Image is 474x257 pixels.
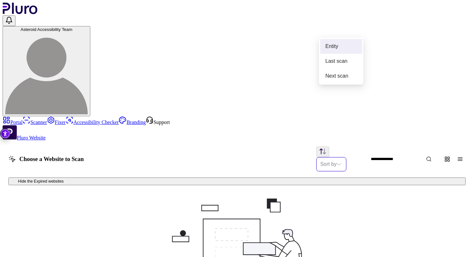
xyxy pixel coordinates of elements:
a: Portal [3,119,23,125]
div: Next scan [320,69,362,83]
img: Asteroid Accessibility Team [5,32,88,114]
a: Logo [3,10,38,15]
div: Last scan [325,58,357,65]
button: Change content view type to table [455,154,466,165]
aside: Sidebar menu [3,116,471,141]
div: Set sorting [316,157,346,171]
div: Entity [325,43,357,50]
h1: Choose a Website to Scan [8,155,84,163]
button: Open notifications, you have undefined new notifications [3,15,15,26]
button: Change sorting direction [316,147,329,157]
div: Entity [320,39,362,54]
span: Asteroid Accessibility Team [21,27,73,32]
div: Next scan [325,72,357,80]
input: Website Search [367,154,451,164]
a: Accessibility Checker [66,119,119,125]
button: Asteroid Accessibility TeamAsteroid Accessibility Team [3,26,90,116]
button: Hide the Expired websites [8,177,465,185]
a: Scanner [23,119,47,125]
a: Branding [119,119,146,125]
a: Open Support screen [146,119,170,125]
a: Fixer [47,119,66,125]
div: Last scan [320,54,362,69]
a: Open Pluro Website [3,135,46,140]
